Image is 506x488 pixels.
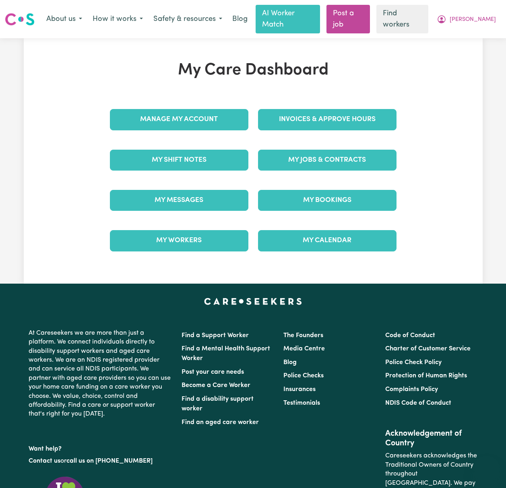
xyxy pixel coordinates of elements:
[182,382,250,389] a: Become a Care Worker
[105,61,401,80] h1: My Care Dashboard
[29,458,60,464] a: Contact us
[29,453,172,469] p: or
[385,373,467,379] a: Protection of Human Rights
[29,441,172,453] p: Want help?
[110,150,248,171] a: My Shift Notes
[385,386,438,393] a: Complaints Policy
[283,332,323,339] a: The Founders
[256,5,320,33] a: AI Worker Match
[29,325,172,422] p: At Careseekers we are more than just a platform. We connect individuals directly to disability su...
[182,396,254,412] a: Find a disability support worker
[385,346,471,352] a: Charter of Customer Service
[385,429,477,448] h2: Acknowledgement of Country
[258,190,397,211] a: My Bookings
[385,332,435,339] a: Code of Conduct
[432,11,501,28] button: My Account
[87,11,148,28] button: How it works
[182,346,270,362] a: Find a Mental Health Support Worker
[283,373,324,379] a: Police Checks
[283,400,320,406] a: Testimonials
[110,190,248,211] a: My Messages
[66,458,153,464] a: call us on [PHONE_NUMBER]
[450,15,496,24] span: [PERSON_NAME]
[5,12,35,27] img: Careseekers logo
[41,11,87,28] button: About us
[385,359,442,366] a: Police Check Policy
[227,10,252,28] a: Blog
[110,230,248,251] a: My Workers
[283,386,316,393] a: Insurances
[376,5,428,33] a: Find workers
[283,346,325,352] a: Media Centre
[148,11,227,28] button: Safety & resources
[182,332,249,339] a: Find a Support Worker
[258,230,397,251] a: My Calendar
[182,419,259,426] a: Find an aged care worker
[5,10,35,29] a: Careseekers logo
[385,400,451,406] a: NDIS Code of Conduct
[326,5,370,33] a: Post a job
[283,359,297,366] a: Blog
[258,150,397,171] a: My Jobs & Contracts
[204,298,302,305] a: Careseekers home page
[258,109,397,130] a: Invoices & Approve Hours
[182,369,244,375] a: Post your care needs
[474,456,500,482] iframe: Button to launch messaging window
[110,109,248,130] a: Manage My Account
